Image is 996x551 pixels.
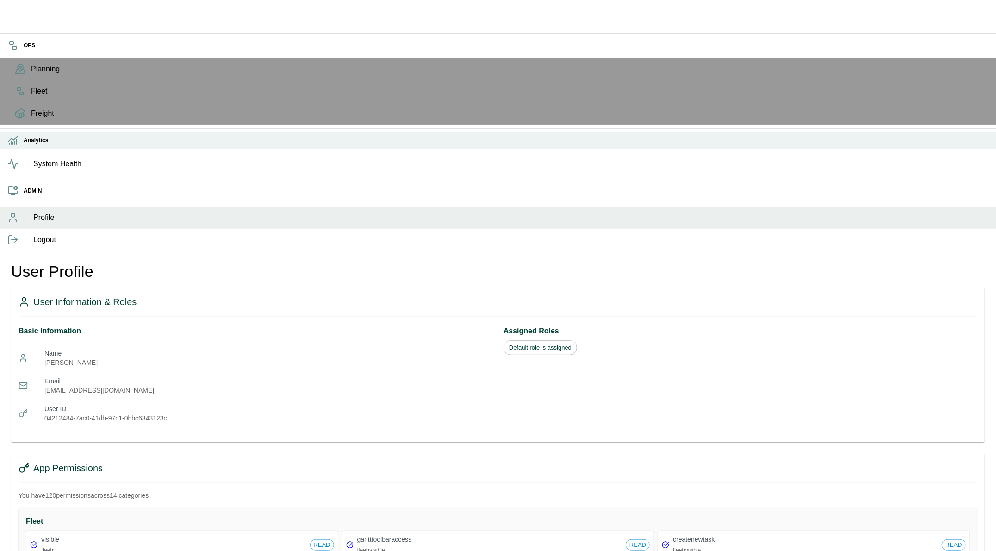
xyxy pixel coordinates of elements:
p: You have 120 permission s across 14 categories [19,491,977,500]
h6: Basic Information [19,325,492,338]
span: System Health [33,158,989,169]
h6: Analytics [24,136,989,145]
span: Logout [33,234,989,245]
p: [PERSON_NAME] [44,358,492,367]
span: Profile [33,212,989,223]
p: createnewtask [673,535,938,544]
p: 04212484-7ac0-41db-97c1-0bbc6343123c [44,413,492,423]
h6: Fleet [26,515,970,528]
span: Freight [31,108,989,119]
span: Default role is assigned [504,343,577,352]
span: Planning [31,63,989,75]
p: visible [41,535,306,544]
p: [EMAIL_ADDRESS][DOMAIN_NAME] [44,386,492,395]
span: Name [44,349,492,358]
span: User ID [44,404,492,413]
h6: User Information & Roles [33,294,137,309]
span: READ [942,540,965,550]
span: Email [44,376,492,386]
span: READ [626,540,649,550]
h6: OPS [24,41,989,50]
span: READ [311,540,334,550]
h4: User Profile [11,262,985,282]
h6: Assigned Roles [504,325,977,338]
h6: ADMIN [24,187,989,195]
h6: App Permissions [33,461,103,476]
p: gantttoolbaraccess [357,535,622,544]
span: Fleet [31,86,989,97]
